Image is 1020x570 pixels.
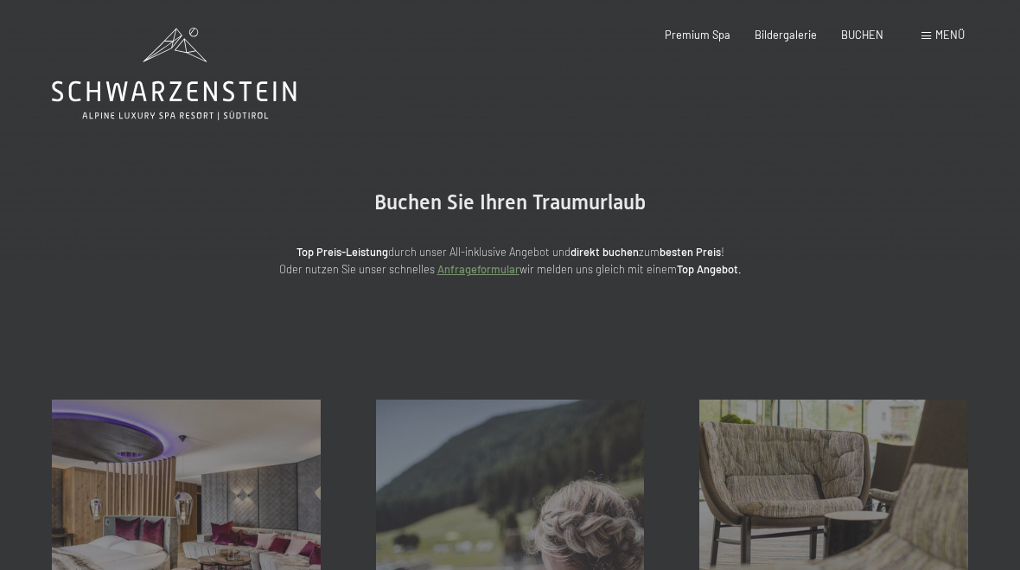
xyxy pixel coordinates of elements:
strong: Top Preis-Leistung [296,245,388,259]
span: Buchen Sie Ihren Traumurlaub [374,190,646,215]
strong: direkt buchen [571,245,639,259]
p: durch unser All-inklusive Angebot und zum ! Oder nutzen Sie unser schnelles wir melden uns gleich... [164,243,856,279]
a: Bildergalerie [755,28,817,42]
strong: Top Angebot. [677,262,742,276]
a: BUCHEN [841,28,883,42]
strong: besten Preis [660,245,721,259]
span: Menü [935,28,965,42]
a: Premium Spa [665,28,730,42]
a: Anfrageformular [437,262,520,276]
